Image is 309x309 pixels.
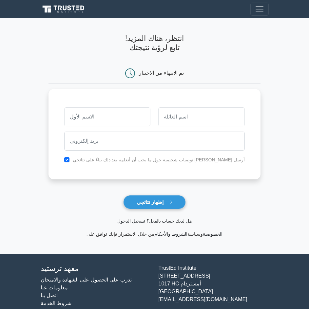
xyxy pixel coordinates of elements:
font: [EMAIL_ADDRESS][DOMAIN_NAME] [159,297,247,302]
a: شروط الخدمة [41,300,71,306]
font: من خلال الاستمرار فإنك توافق على [87,231,154,237]
font: أرسل [PERSON_NAME] توصيات شخصية حول ما يجب أن أتعلمه بعد ذلك بناءً على نتائجي [73,157,245,162]
font: تم الانتهاء من الاختبار [139,70,184,76]
button: تبديل التنقل [250,3,269,16]
font: انتظر، هناك المزيد! [125,34,184,43]
font: TrustEd Institute [159,265,197,271]
a: اتصل بنا [41,293,58,298]
font: معهد ترستيد [41,264,79,273]
input: اسم العائلة [158,107,244,126]
font: [STREET_ADDRESS] [159,273,210,279]
a: الشروط والأحكام [154,231,187,237]
input: الاسم الأول [64,107,150,126]
font: وسياسة [187,231,203,237]
input: بريد إلكتروني [64,132,244,151]
font: تابع لرؤية نتيجتك [129,43,180,52]
a: تدرب على الحصول على الشهادة والامتحان [41,277,132,282]
a: معلومات عنا [41,285,68,290]
a: هل لديك حساب بالفعل؟ تسجيل الدخول [117,218,192,224]
font: 1017 HC أمستردام [159,281,201,286]
a: الخصوصية [203,231,222,237]
font: [GEOGRAPHIC_DATA] [159,289,213,294]
button: إظهار نتائجي [123,195,186,209]
font: إظهار نتائجي [137,199,164,205]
